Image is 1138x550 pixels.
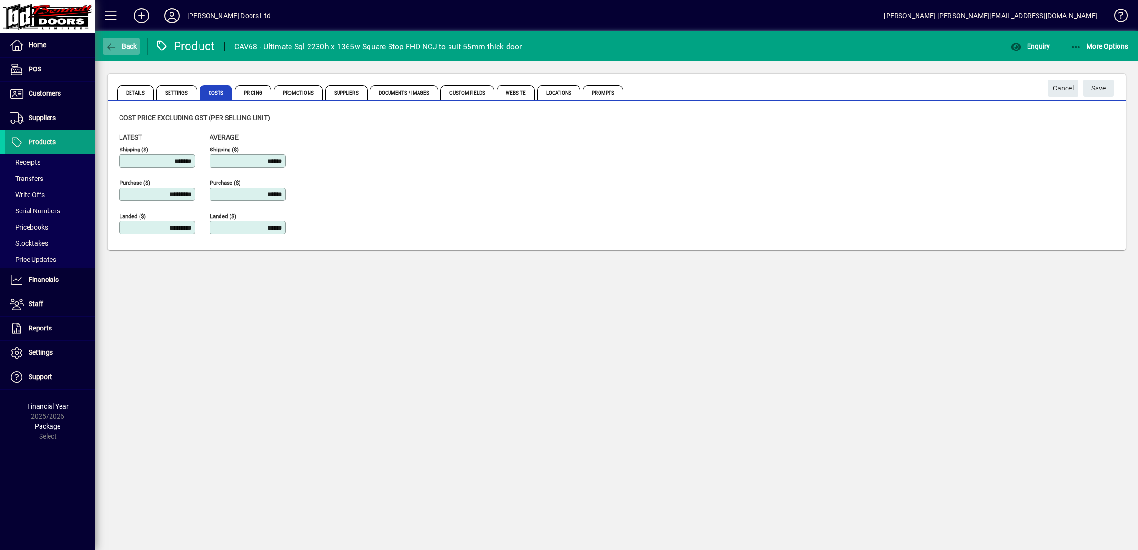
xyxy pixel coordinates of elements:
[583,85,623,100] span: Prompts
[497,85,535,100] span: Website
[10,256,56,263] span: Price Updates
[10,191,45,199] span: Write Offs
[235,85,271,100] span: Pricing
[29,41,46,49] span: Home
[5,251,95,268] a: Price Updates
[35,422,60,430] span: Package
[884,8,1098,23] div: [PERSON_NAME] [PERSON_NAME][EMAIL_ADDRESS][DOMAIN_NAME]
[1010,42,1050,50] span: Enquiry
[5,317,95,340] a: Reports
[1091,80,1106,96] span: ave
[234,39,522,54] div: CAV68 - Ultimate Sgl 2230h x 1365w Square Stop FHD NCJ to suit 55mm thick door
[1070,42,1128,50] span: More Options
[117,85,154,100] span: Details
[27,402,69,410] span: Financial Year
[5,106,95,130] a: Suppliers
[29,373,52,380] span: Support
[210,180,240,186] mat-label: Purchase ($)
[157,7,187,24] button: Profile
[5,203,95,219] a: Serial Numbers
[537,85,580,100] span: Locations
[155,39,215,54] div: Product
[95,38,148,55] app-page-header-button: Back
[10,159,40,166] span: Receipts
[210,146,239,153] mat-label: Shipping ($)
[119,114,270,121] span: Cost price excluding GST (per selling unit)
[119,133,142,141] span: Latest
[5,365,95,389] a: Support
[29,300,43,308] span: Staff
[370,85,439,100] span: Documents / Images
[29,276,59,283] span: Financials
[156,85,197,100] span: Settings
[29,138,56,146] span: Products
[1008,38,1052,55] button: Enquiry
[29,90,61,97] span: Customers
[5,82,95,106] a: Customers
[29,324,52,332] span: Reports
[10,207,60,215] span: Serial Numbers
[1068,38,1131,55] button: More Options
[10,240,48,247] span: Stocktakes
[210,133,239,141] span: Average
[5,292,95,316] a: Staff
[1053,80,1074,96] span: Cancel
[1048,80,1078,97] button: Cancel
[325,85,368,100] span: Suppliers
[187,8,270,23] div: [PERSON_NAME] Doors Ltd
[10,175,43,182] span: Transfers
[5,341,95,365] a: Settings
[274,85,323,100] span: Promotions
[29,114,56,121] span: Suppliers
[105,42,137,50] span: Back
[5,187,95,203] a: Write Offs
[120,213,146,220] mat-label: Landed ($)
[5,268,95,292] a: Financials
[1091,84,1095,92] span: S
[5,58,95,81] a: POS
[1107,2,1126,33] a: Knowledge Base
[5,219,95,235] a: Pricebooks
[5,154,95,170] a: Receipts
[5,235,95,251] a: Stocktakes
[440,85,494,100] span: Custom Fields
[200,85,233,100] span: Costs
[10,223,48,231] span: Pricebooks
[126,7,157,24] button: Add
[120,180,150,186] mat-label: Purchase ($)
[120,146,148,153] mat-label: Shipping ($)
[1083,80,1114,97] button: Save
[5,33,95,57] a: Home
[5,170,95,187] a: Transfers
[29,65,41,73] span: POS
[103,38,140,55] button: Back
[29,349,53,356] span: Settings
[210,213,236,220] mat-label: Landed ($)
